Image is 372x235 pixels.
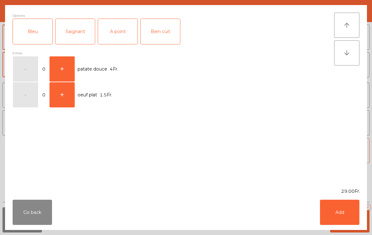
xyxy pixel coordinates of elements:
[49,56,75,82] button: +
[13,13,25,19] span: Options
[320,200,359,225] button: Add
[98,19,137,44] div: A point
[78,65,107,73] span: patate douce
[5,188,367,195] div: 29.00Fr.
[334,40,359,66] button: arrow_downward
[343,21,351,29] i: arrow_upward
[100,91,112,99] span: 1.5Fr.
[39,65,49,73] span: 0
[13,200,52,225] button: Go back
[110,65,118,73] span: 4Fr.
[78,91,97,99] span: oeuf plat
[55,19,95,44] div: Saignant
[141,19,180,44] div: Bien cuit
[343,49,351,57] i: arrow_downward
[13,50,334,56] div: Extras
[13,19,52,44] div: Bleu
[39,91,49,99] span: 0
[334,13,359,38] button: arrow_upward
[49,82,75,107] button: +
